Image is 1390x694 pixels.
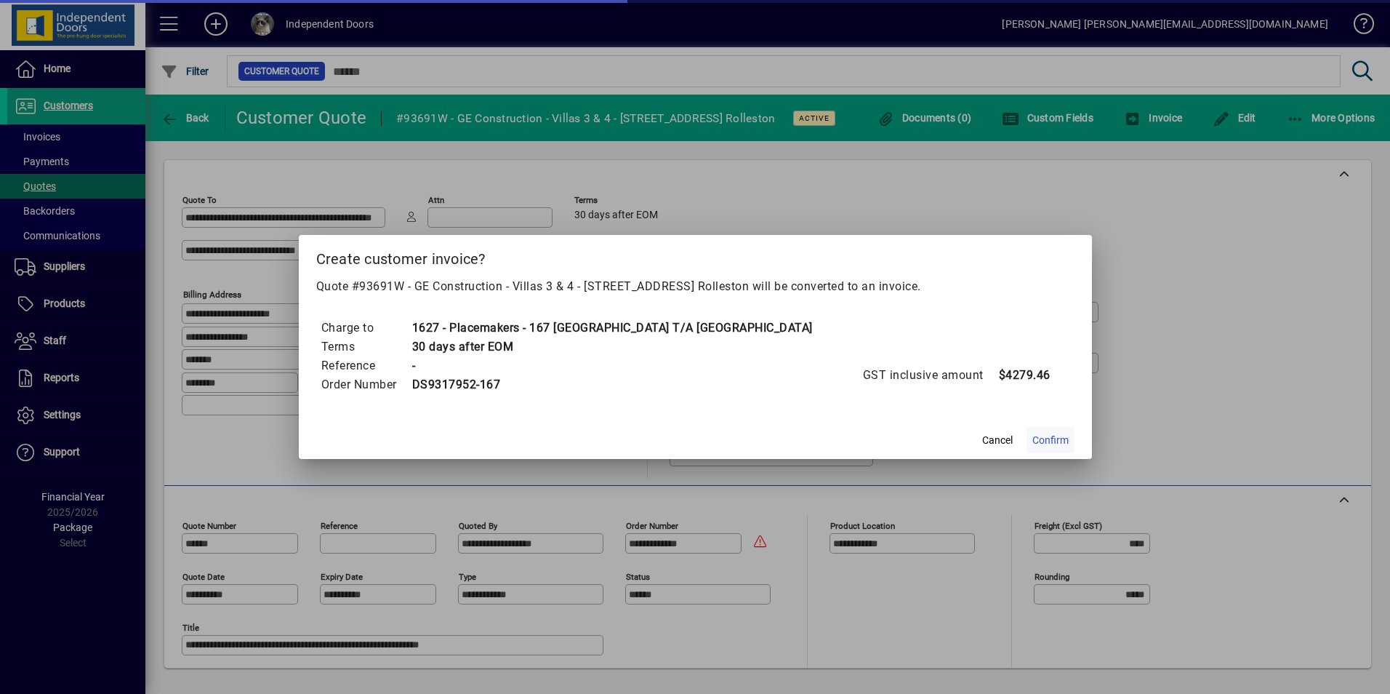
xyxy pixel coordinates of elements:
[411,356,813,375] td: -
[1032,433,1069,448] span: Confirm
[321,338,411,356] td: Terms
[411,338,813,356] td: 30 days after EOM
[974,427,1021,453] button: Cancel
[998,366,1056,385] td: $4279.46
[321,375,411,394] td: Order Number
[411,375,813,394] td: DS9317952-167
[321,356,411,375] td: Reference
[321,319,411,338] td: Charge to
[982,433,1013,448] span: Cancel
[1027,427,1074,453] button: Confirm
[316,278,1074,295] p: Quote #93691W - GE Construction - Villas 3 & 4 - [STREET_ADDRESS] Rolleston will be converted to ...
[862,366,998,385] td: GST inclusive amount
[299,235,1092,277] h2: Create customer invoice?
[411,319,813,338] td: 1627 - Placemakers - 167 [GEOGRAPHIC_DATA] T/A [GEOGRAPHIC_DATA]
